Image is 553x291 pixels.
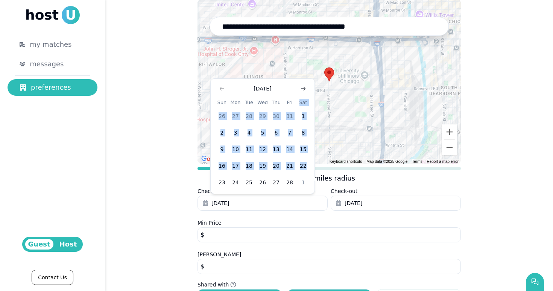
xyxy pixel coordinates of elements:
[283,142,296,156] button: 14
[283,126,296,139] button: 7
[256,98,269,106] th: Wednesday
[283,98,296,106] th: Friday
[298,83,308,94] button: Go to next month
[229,109,242,123] button: 27
[56,239,80,250] span: Host
[8,36,97,53] a: my matches
[197,251,241,257] label: [PERSON_NAME]
[30,59,64,69] span: messages
[269,126,283,139] button: 6
[242,126,256,139] button: 4
[211,199,229,207] span: [DATE]
[256,109,269,123] button: 29
[199,154,224,164] a: Open this area in Google Maps (opens a new window)
[366,159,407,164] span: Map data ©2025 Google
[442,124,457,139] button: Zoom in
[215,109,229,123] button: 26
[256,126,269,139] button: 5
[20,82,85,93] div: preferences
[229,142,242,156] button: 10
[330,159,362,164] button: Keyboard shortcuts
[197,220,221,226] label: Min Price
[197,196,328,211] button: [DATE]
[254,85,271,92] div: [DATE]
[242,98,256,106] th: Tuesday
[215,98,229,106] th: Sunday
[256,142,269,156] button: 12
[215,159,229,173] button: 16
[269,142,283,156] button: 13
[25,239,53,250] span: Guest
[197,188,220,194] label: Check-in
[296,98,310,106] th: Saturday
[345,199,362,207] span: [DATE]
[242,142,256,156] button: 11
[331,188,357,194] label: Check-out
[296,159,310,173] button: 22
[199,154,224,164] img: Google
[303,173,355,184] p: 2.1 miles radius
[242,176,256,189] button: 25
[197,282,236,289] button: Shared with
[215,142,229,156] button: 9
[25,6,80,24] a: hostU
[242,109,256,123] button: 28
[8,56,97,72] a: messages
[412,159,422,164] a: Terms
[30,39,71,50] span: my matches
[296,142,310,156] button: 15
[229,126,242,139] button: 3
[217,83,227,94] button: Go to previous month
[331,196,461,211] button: [DATE]
[296,126,310,139] button: 8
[229,98,242,106] th: Monday
[215,126,229,139] button: 2
[269,109,283,123] button: 30
[25,8,59,23] span: host
[296,176,310,189] button: 1
[242,159,256,173] button: 18
[269,176,283,189] button: 27
[62,6,80,24] span: U
[269,98,283,106] th: Thursday
[215,176,229,189] button: 23
[32,270,73,285] a: Contact Us
[442,140,457,155] button: Zoom out
[283,159,296,173] button: 21
[427,159,459,164] a: Report a map error
[269,159,283,173] button: 20
[229,176,242,189] button: 24
[256,159,269,173] button: 19
[229,159,242,173] button: 17
[283,176,296,189] button: 28
[296,109,310,123] button: 1
[8,79,97,96] a: preferences
[256,176,269,189] button: 26
[283,109,296,123] button: 31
